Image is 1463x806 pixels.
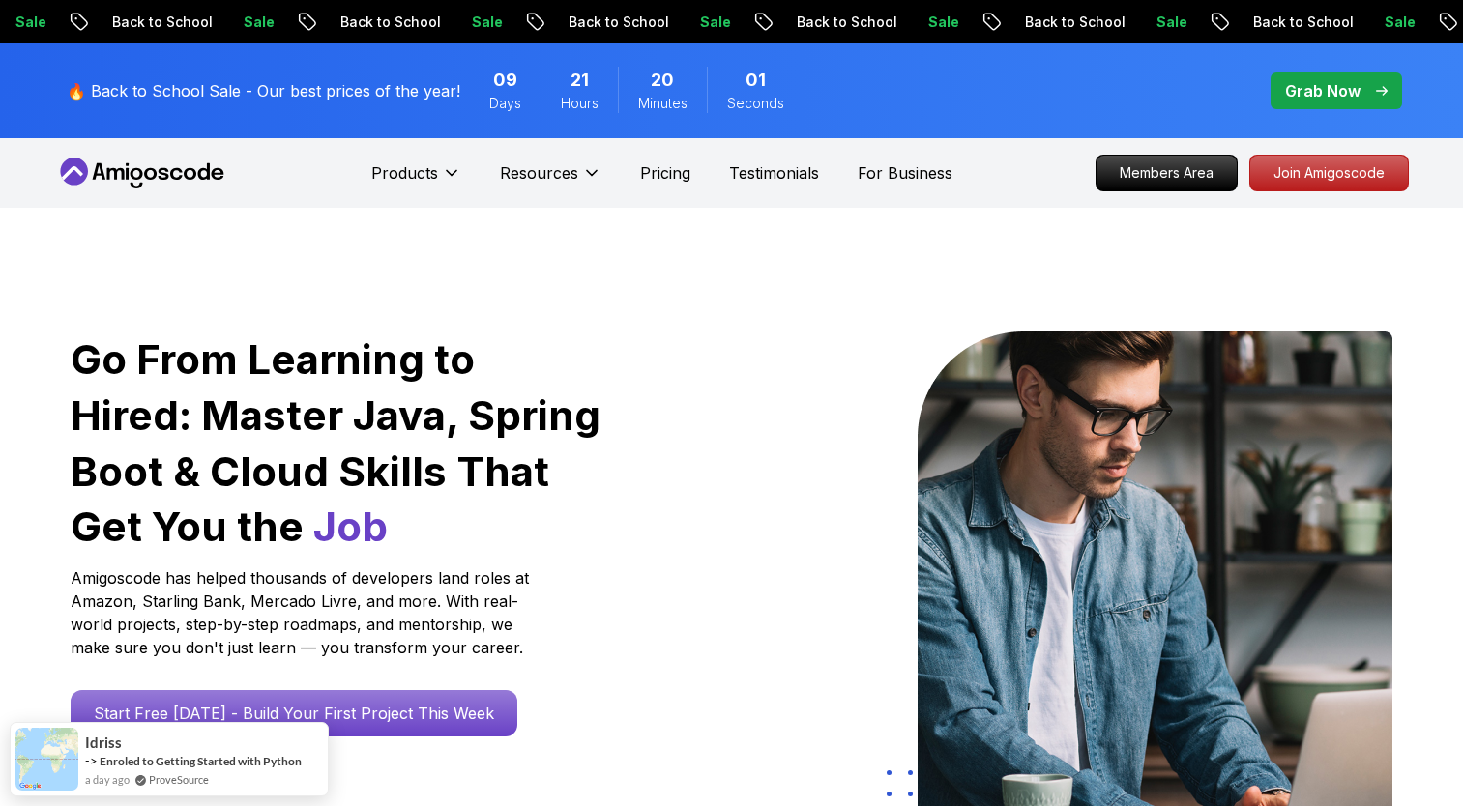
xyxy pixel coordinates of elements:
p: Resources [500,161,578,185]
p: Members Area [1097,156,1237,190]
button: Products [371,161,461,200]
a: Enroled to Getting Started with Python [100,754,302,768]
p: Sale [219,13,280,32]
p: Amigoscode has helped thousands of developers land roles at Amazon, Starling Bank, Mercado Livre,... [71,566,535,659]
p: Back to School [1000,13,1131,32]
a: ProveSource [149,771,209,788]
p: Back to School [315,13,447,32]
button: Resources [500,161,601,200]
p: Back to School [772,13,903,32]
p: Sale [1360,13,1421,32]
h1: Go From Learning to Hired: Master Java, Spring Boot & Cloud Skills That Get You the [71,331,603,555]
span: Days [489,94,521,113]
span: a day ago [85,771,130,788]
span: Minutes [638,94,688,113]
p: Sale [1131,13,1193,32]
span: Job [313,502,388,551]
p: Sale [447,13,509,32]
span: 20 Minutes [651,67,674,94]
span: idriss [85,734,122,751]
a: Members Area [1096,155,1238,191]
img: provesource social proof notification image [15,728,78,791]
p: Grab Now [1285,79,1361,102]
span: Seconds [727,94,784,113]
p: Back to School [87,13,219,32]
a: Start Free [DATE] - Build Your First Project This Week [71,690,517,736]
p: Back to School [543,13,675,32]
p: Join Amigoscode [1250,156,1408,190]
span: -> [85,753,98,768]
span: Hours [561,94,599,113]
p: Sale [903,13,965,32]
span: 1 Seconds [746,67,766,94]
p: Products [371,161,438,185]
a: For Business [858,161,952,185]
a: Pricing [640,161,690,185]
a: Testimonials [729,161,819,185]
span: 21 Hours [571,67,589,94]
p: 🔥 Back to School Sale - Our best prices of the year! [67,79,460,102]
a: Join Amigoscode [1249,155,1409,191]
span: 9 Days [493,67,517,94]
p: Sale [675,13,737,32]
p: Back to School [1228,13,1360,32]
